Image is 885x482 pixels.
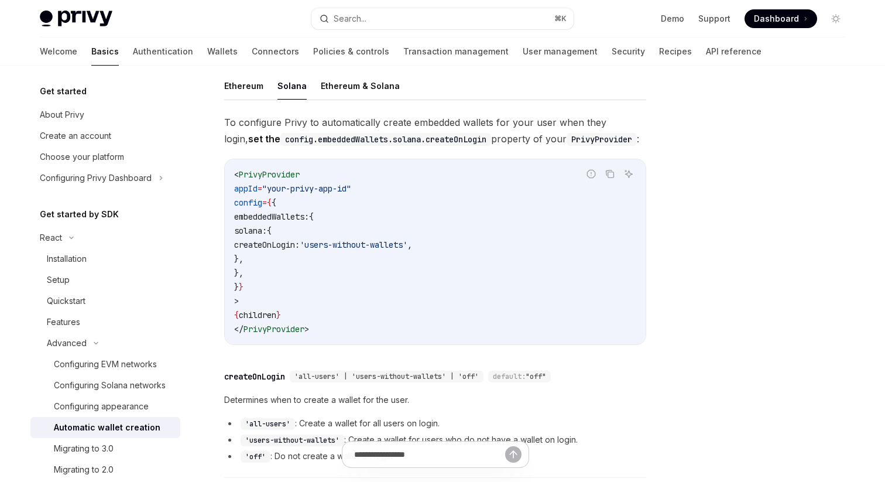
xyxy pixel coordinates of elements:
[47,336,87,350] div: Advanced
[493,372,526,381] span: default:
[40,11,112,27] img: light logo
[258,183,262,194] span: =
[30,438,180,459] a: Migrating to 3.0
[30,227,180,248] button: React
[224,72,263,100] button: Ethereum
[612,37,645,66] a: Security
[602,166,618,182] button: Copy the contents from the code block
[30,104,180,125] a: About Privy
[234,296,239,306] span: >
[40,108,84,122] div: About Privy
[313,37,389,66] a: Policies & controls
[40,231,62,245] div: React
[661,13,684,25] a: Demo
[554,14,567,23] span: ⌘ K
[277,72,307,100] button: Solana
[54,357,157,371] div: Configuring EVM networks
[30,354,180,375] a: Configuring EVM networks
[239,282,243,292] span: }
[30,146,180,167] a: Choose your platform
[234,324,243,334] span: </
[234,310,239,320] span: {
[54,378,166,392] div: Configuring Solana networks
[262,197,267,208] span: =
[47,315,80,329] div: Features
[30,167,180,189] button: Configuring Privy Dashboard
[30,375,180,396] a: Configuring Solana networks
[745,9,817,28] a: Dashboard
[241,435,344,446] code: 'users-without-wallets'
[334,12,366,26] div: Search...
[706,37,761,66] a: API reference
[267,197,272,208] span: {
[224,371,285,382] div: createOnLogin
[54,463,114,477] div: Migrating to 2.0
[239,310,276,320] span: children
[252,37,299,66] a: Connectors
[224,114,646,147] span: To configure Privy to automatically create embedded wallets for your user when they login, proper...
[234,197,262,208] span: config
[30,333,180,354] button: Advanced
[47,273,70,287] div: Setup
[40,84,87,98] h5: Get started
[234,183,258,194] span: appId
[54,442,114,456] div: Migrating to 3.0
[30,459,180,480] a: Migrating to 2.0
[234,225,267,236] span: solana:
[239,169,300,180] span: PrivyProvider
[267,225,272,236] span: {
[300,240,407,250] span: 'users-without-wallets'
[234,211,309,222] span: embeddedWallets:
[40,207,119,221] h5: Get started by SDK
[276,310,281,320] span: }
[234,268,243,278] span: },
[207,37,238,66] a: Wallets
[47,252,87,266] div: Installation
[241,418,295,430] code: 'all-users'
[30,312,180,333] a: Features
[304,324,309,334] span: >
[567,133,637,146] code: PrivyProvider
[30,396,180,417] a: Configuring appearance
[133,37,193,66] a: Authentication
[526,372,546,381] span: "off"
[40,129,111,143] div: Create an account
[309,211,314,222] span: {
[407,240,412,250] span: ,
[826,9,845,28] button: Toggle dark mode
[354,442,505,467] input: Ask a question...
[621,166,636,182] button: Ask AI
[659,37,692,66] a: Recipes
[224,393,646,407] span: Determines when to create a wallet for the user.
[40,37,77,66] a: Welcome
[243,324,304,334] span: PrivyProvider
[248,133,491,145] strong: set the
[234,282,239,292] span: }
[224,433,646,447] li: : Create a wallet for users who do not have a wallet on login.
[47,294,85,308] div: Quickstart
[321,72,400,100] button: Ethereum & Solana
[403,37,509,66] a: Transaction management
[54,421,160,435] div: Automatic wallet creation
[30,290,180,312] a: Quickstart
[234,169,239,180] span: <
[584,166,599,182] button: Report incorrect code
[505,446,522,463] button: Send message
[54,399,149,413] div: Configuring appearance
[40,150,124,164] div: Choose your platform
[280,133,491,146] code: config.embeddedWallets.solana.createOnLogin
[30,417,180,438] a: Automatic wallet creation
[30,125,180,146] a: Create an account
[698,13,730,25] a: Support
[234,254,243,264] span: },
[30,248,180,269] a: Installation
[234,240,300,250] span: createOnLogin:
[523,37,598,66] a: User management
[40,171,152,185] div: Configuring Privy Dashboard
[754,13,799,25] span: Dashboard
[311,8,574,29] button: Search...⌘K
[272,197,276,208] span: {
[294,372,479,381] span: 'all-users' | 'users-without-wallets' | 'off'
[30,269,180,290] a: Setup
[224,416,646,430] li: : Create a wallet for all users on login.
